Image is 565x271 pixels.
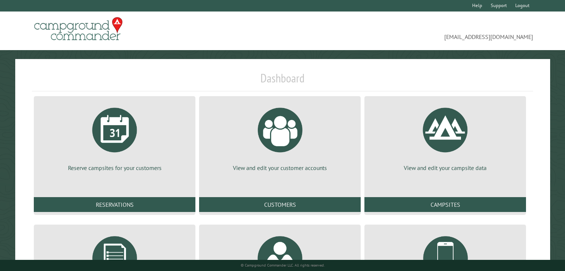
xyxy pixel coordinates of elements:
a: View and edit your customer accounts [208,102,352,172]
img: Campground Commander [32,14,125,43]
p: View and edit your campsite data [373,164,517,172]
h1: Dashboard [32,71,533,91]
small: © Campground Commander LLC. All rights reserved. [241,263,325,268]
a: View and edit your campsite data [373,102,517,172]
a: Reserve campsites for your customers [43,102,186,172]
a: Campsites [364,197,526,212]
p: Reserve campsites for your customers [43,164,186,172]
p: View and edit your customer accounts [208,164,352,172]
a: Reservations [34,197,195,212]
a: Customers [199,197,361,212]
span: [EMAIL_ADDRESS][DOMAIN_NAME] [283,20,533,41]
